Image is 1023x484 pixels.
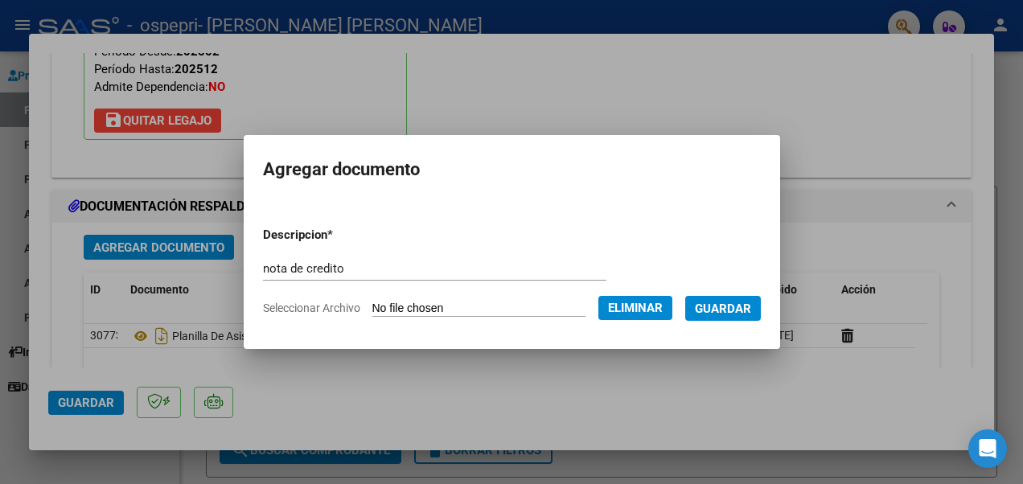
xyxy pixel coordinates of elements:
[695,301,751,316] span: Guardar
[263,301,360,314] span: Seleccionar Archivo
[685,296,761,321] button: Guardar
[598,296,672,320] button: Eliminar
[263,226,413,244] p: Descripcion
[263,154,761,185] h2: Agregar documento
[968,429,1007,468] div: Open Intercom Messenger
[608,301,663,315] span: Eliminar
